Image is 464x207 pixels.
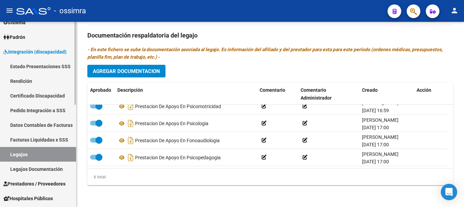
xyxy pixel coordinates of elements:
h3: Documentación respaldatoria del legajo [87,31,453,40]
span: Acción [417,87,431,93]
mat-icon: menu [5,6,14,15]
i: Descargar documento [126,152,135,163]
div: Prestacion De Apoyo En Fonoaudiologia [117,135,254,146]
span: Comentario [260,87,285,93]
datatable-header-cell: Comentario [257,83,298,105]
span: Comentario Administrador [301,87,332,101]
span: Integración (discapacidad) [3,48,67,56]
div: Prestacion De Apoyo En Psicopedagogia [117,152,254,163]
i: Descargar documento [126,101,135,112]
span: Descripción [117,87,143,93]
span: [PERSON_NAME] [362,100,398,106]
div: Prestacion De Apoyo En Psicologia [117,118,254,129]
datatable-header-cell: Acción [414,83,448,105]
datatable-header-cell: Aprobado [87,83,115,105]
div: 6 total [87,173,106,181]
span: [PERSON_NAME] [362,134,398,140]
span: [PERSON_NAME] [362,117,398,123]
span: Sistema [3,19,26,26]
mat-icon: person [450,6,459,15]
span: [DATE] 17:00 [362,142,389,147]
span: [DATE] 17:00 [362,159,389,164]
span: Padrón [3,33,25,41]
span: - ossimra [54,3,86,18]
datatable-header-cell: Creado [359,83,414,105]
datatable-header-cell: Comentario Administrador [298,83,359,105]
span: Prestadores / Proveedores [3,180,66,188]
span: Hospitales Públicos [3,195,53,202]
span: [DATE] 16:59 [362,108,389,113]
div: Prestacion De Apoyo En Psicomotricidad [117,101,254,112]
i: Descargar documento [126,118,135,129]
span: Creado [362,87,378,93]
span: [PERSON_NAME] [362,151,398,157]
span: Agregar Documentacion [93,68,160,74]
span: Aprobado [90,87,111,93]
div: Open Intercom Messenger [441,184,457,200]
i: Descargar documento [126,135,135,146]
button: Agregar Documentacion [87,65,165,77]
span: [DATE] 17:00 [362,125,389,130]
datatable-header-cell: Descripción [115,83,257,105]
i: - En este fichero se sube la documentación asociada al legajo. Es información del afiliado y del ... [87,47,443,60]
